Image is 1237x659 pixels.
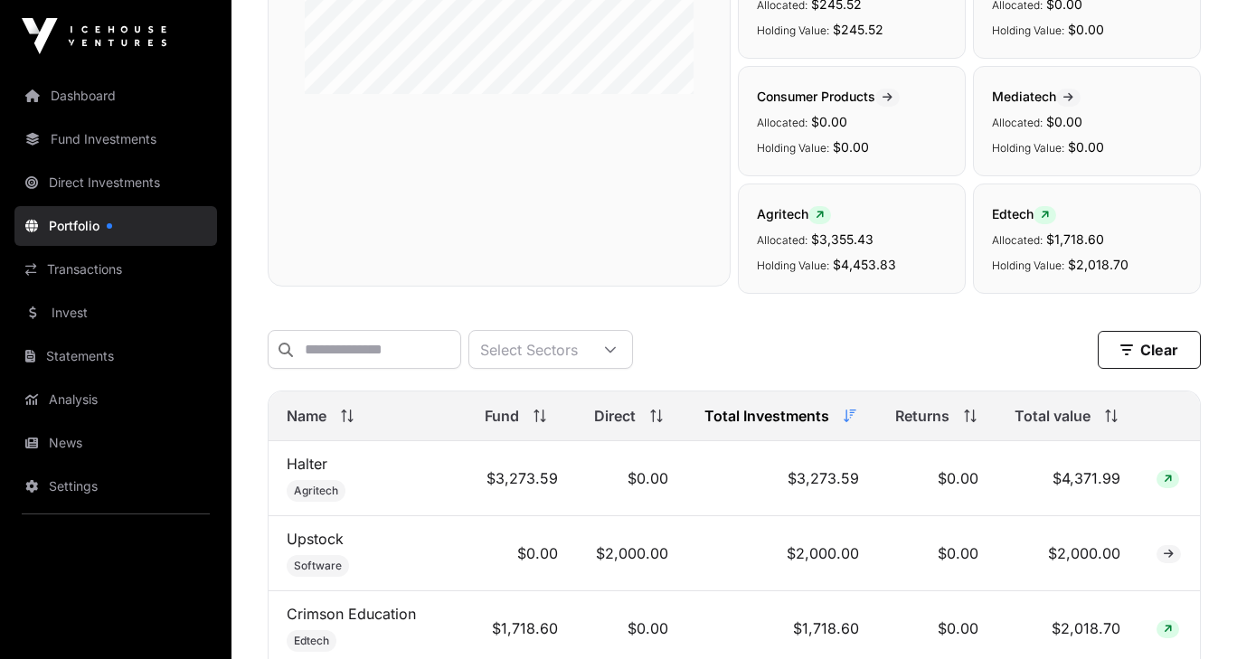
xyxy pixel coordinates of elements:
[14,249,217,289] a: Transactions
[992,141,1064,155] span: Holding Value:
[833,257,896,272] span: $4,453.83
[811,114,847,129] span: $0.00
[757,24,829,37] span: Holding Value:
[1046,114,1082,129] span: $0.00
[992,259,1064,272] span: Holding Value:
[1068,139,1104,155] span: $0.00
[757,89,900,104] span: Consumer Products
[576,441,686,516] td: $0.00
[811,231,873,247] span: $3,355.43
[686,516,877,591] td: $2,000.00
[14,380,217,419] a: Analysis
[992,24,1064,37] span: Holding Value:
[467,516,576,591] td: $0.00
[14,119,217,159] a: Fund Investments
[992,89,1081,104] span: Mediatech
[287,605,416,623] a: Crimson Education
[294,484,338,498] span: Agritech
[1068,257,1128,272] span: $2,018.70
[1046,231,1104,247] span: $1,718.60
[1015,405,1091,427] span: Total value
[992,233,1043,247] span: Allocated:
[757,116,807,129] span: Allocated:
[1068,22,1104,37] span: $0.00
[14,206,217,246] a: Portfolio
[14,293,217,333] a: Invest
[287,405,326,427] span: Name
[877,441,996,516] td: $0.00
[576,516,686,591] td: $2,000.00
[287,455,327,473] a: Halter
[287,530,344,548] a: Upstock
[996,441,1138,516] td: $4,371.99
[1098,331,1201,369] button: Clear
[895,405,949,427] span: Returns
[757,233,807,247] span: Allocated:
[757,141,829,155] span: Holding Value:
[485,405,519,427] span: Fund
[294,634,329,648] span: Edtech
[467,441,576,516] td: $3,273.59
[992,206,1056,221] span: Edtech
[469,331,589,368] div: Select Sectors
[833,22,883,37] span: $245.52
[14,163,217,202] a: Direct Investments
[704,405,829,427] span: Total Investments
[22,18,166,54] img: Icehouse Ventures Logo
[14,336,217,376] a: Statements
[294,559,342,573] span: Software
[14,466,217,506] a: Settings
[757,206,831,221] span: Agritech
[757,259,829,272] span: Holding Value:
[833,139,869,155] span: $0.00
[996,516,1138,591] td: $2,000.00
[594,405,636,427] span: Direct
[686,441,877,516] td: $3,273.59
[14,423,217,463] a: News
[992,116,1043,129] span: Allocated:
[14,76,217,116] a: Dashboard
[877,516,996,591] td: $0.00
